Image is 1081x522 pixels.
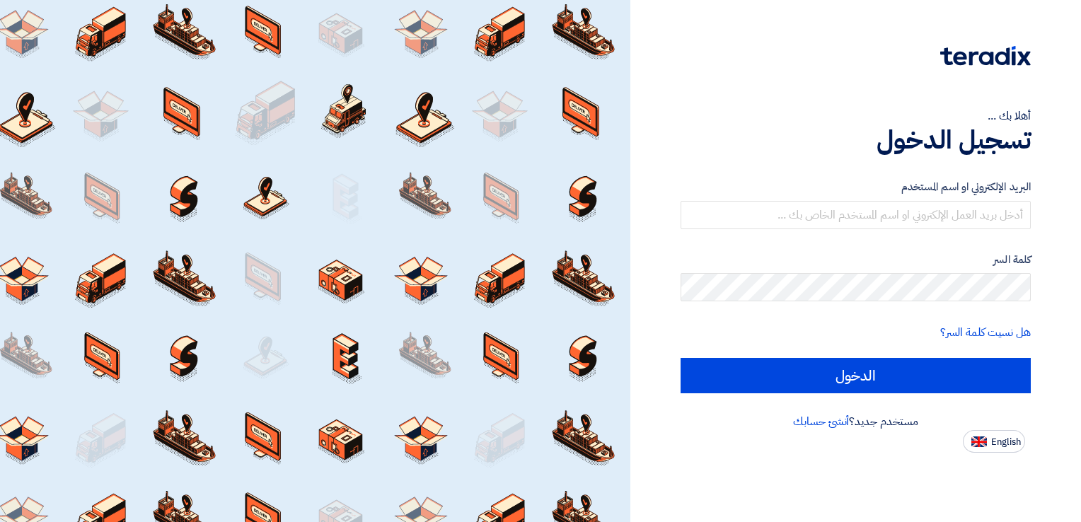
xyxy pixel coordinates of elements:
[681,413,1031,430] div: مستخدم جديد؟
[681,201,1031,229] input: أدخل بريد العمل الإلكتروني او اسم المستخدم الخاص بك ...
[681,108,1031,124] div: أهلا بك ...
[940,46,1031,66] img: Teradix logo
[940,324,1031,341] a: هل نسيت كلمة السر؟
[681,252,1031,268] label: كلمة السر
[793,413,849,430] a: أنشئ حسابك
[681,179,1031,195] label: البريد الإلكتروني او اسم المستخدم
[681,124,1031,156] h1: تسجيل الدخول
[963,430,1025,453] button: English
[681,358,1031,393] input: الدخول
[991,437,1021,447] span: English
[971,436,987,447] img: en-US.png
